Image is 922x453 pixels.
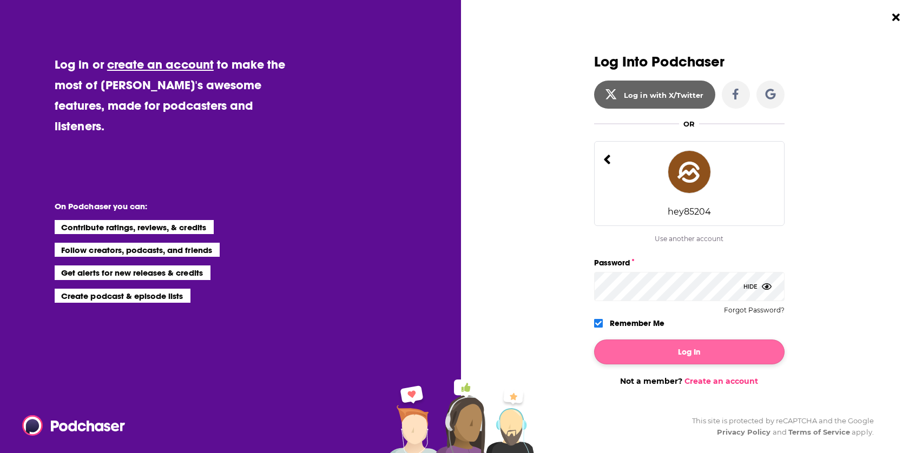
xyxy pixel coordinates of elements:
[55,265,210,279] li: Get alerts for new releases & credits
[107,57,214,72] a: create an account
[683,415,874,438] div: This site is protected by reCAPTCHA and the Google and apply.
[594,339,785,364] button: Log In
[22,415,117,436] a: Podchaser - Follow, Share and Rate Podcasts
[624,91,703,99] div: Log in with X/Twitter
[668,206,711,217] div: hey85204
[668,150,711,194] img: hey85204
[788,428,851,436] a: Terms of Service
[55,220,214,234] li: Contribute ratings, reviews, & credits
[594,54,785,70] h3: Log Into Podchaser
[594,376,785,386] div: Not a member?
[55,289,190,303] li: Create podcast & episode lists
[684,376,758,386] a: Create an account
[743,272,772,301] div: Hide
[55,201,271,211] li: On Podchaser you can:
[594,235,785,243] div: Use another account
[683,119,695,128] div: OR
[22,415,126,436] img: Podchaser - Follow, Share and Rate Podcasts
[594,81,715,109] button: Log in with X/Twitter
[717,428,771,436] a: Privacy Policy
[610,316,664,330] label: Remember Me
[886,7,906,28] button: Close Button
[594,256,785,270] label: Password
[724,307,785,314] button: Forgot Password?
[55,243,220,257] li: Follow creators, podcasts, and friends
